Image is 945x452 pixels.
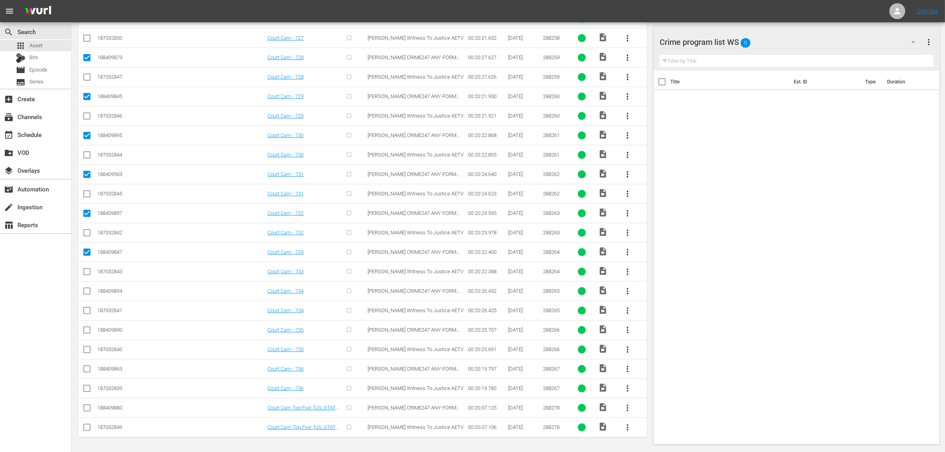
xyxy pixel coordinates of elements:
[468,288,506,294] div: 00:20:26.432
[368,171,460,183] span: [PERSON_NAME] CRIME247 ANY-FORM AETV
[618,243,637,262] button: more_vert
[268,54,304,60] a: Court Cam - 728
[97,191,135,197] div: 187032845
[268,405,340,417] a: Court Cam Top Five: [US_STATE] Moments
[618,418,637,437] button: more_vert
[468,249,506,255] div: 00:20:22.400
[97,93,135,99] div: 188409845
[618,379,637,398] button: more_vert
[368,307,464,313] span: [PERSON_NAME] Witness To Justice AETV
[598,149,608,159] span: Video
[543,191,560,197] span: 288262
[882,71,930,93] th: Duration
[598,169,608,178] span: Video
[508,288,541,294] div: [DATE]
[924,37,933,47] span: more_vert
[97,268,135,274] div: 187032843
[618,398,637,417] button: more_vert
[618,184,637,203] button: more_vert
[97,424,135,430] div: 187032849
[368,93,460,105] span: [PERSON_NAME] CRIME247 ANY-FORM AETV
[508,249,541,255] div: [DATE]
[623,247,632,257] span: more_vert
[5,6,14,16] span: menu
[368,288,460,300] span: [PERSON_NAME] CRIME247 ANY-FORM AETV
[268,327,304,333] a: Court Cam - 735
[598,305,608,315] span: Video
[508,424,541,430] div: [DATE]
[543,171,560,177] span: 288262
[623,150,632,160] span: more_vert
[508,152,541,158] div: [DATE]
[623,111,632,121] span: more_vert
[468,113,506,119] div: 00:20:21.921
[29,78,44,86] span: Series
[268,346,304,352] a: Court Cam - 735
[468,191,506,197] div: 00:20:24.623
[623,364,632,374] span: more_vert
[468,54,506,60] div: 00:20:27.627
[368,230,464,236] span: [PERSON_NAME] Witness To Justice AETV
[29,54,38,62] span: Bits
[623,384,632,393] span: more_vert
[543,268,560,274] span: 288264
[623,72,632,82] span: more_vert
[97,366,135,372] div: 188409863
[598,91,608,100] span: Video
[268,268,304,274] a: Court Cam - 733
[623,53,632,62] span: more_vert
[508,327,541,333] div: [DATE]
[368,327,460,339] span: [PERSON_NAME] CRIME247 ANY-FORM AETV
[268,249,304,255] a: Court Cam - 733
[16,65,25,75] span: Episode
[368,268,464,274] span: [PERSON_NAME] Witness To Justice AETV
[623,92,632,101] span: more_vert
[268,74,304,80] a: Court Cam - 728
[16,53,25,63] div: Bits
[368,249,460,261] span: [PERSON_NAME] CRIME247 ANY-FORM AETV
[268,366,304,372] a: Court Cam - 736
[618,145,637,164] button: more_vert
[618,359,637,379] button: more_vert
[618,340,637,359] button: more_vert
[268,132,304,138] a: Court Cam - 730
[623,306,632,315] span: more_vert
[368,210,460,222] span: [PERSON_NAME] CRIME247 ANY-FORM AETV
[618,68,637,87] button: more_vert
[623,267,632,276] span: more_vert
[543,385,560,391] span: 288267
[543,230,560,236] span: 288263
[97,249,135,255] div: 188409847
[97,327,135,333] div: 188409890
[468,307,506,313] div: 00:20:26.425
[623,228,632,238] span: more_vert
[29,42,42,50] span: Asset
[4,130,13,140] span: Schedule
[543,249,560,255] span: 288264
[268,171,304,177] a: Court Cam - 731
[623,170,632,179] span: more_vert
[623,403,632,413] span: more_vert
[543,54,560,60] span: 288259
[508,54,541,60] div: [DATE]
[16,77,25,87] span: Series
[97,35,135,41] div: 187032850
[468,74,506,80] div: 00:20:27.626
[4,148,13,158] span: VOD
[543,366,560,372] span: 288267
[468,385,506,391] div: 00:20:19.785
[368,152,464,158] span: [PERSON_NAME] Witness To Justice AETV
[468,93,506,99] div: 00:20:21.930
[468,152,506,158] div: 00:20:22.855
[623,286,632,296] span: more_vert
[268,113,304,119] a: Court Cam - 729
[268,385,304,391] a: Court Cam - 736
[543,405,560,411] span: 288278
[598,110,608,120] span: Video
[508,385,541,391] div: [DATE]
[543,152,560,158] span: 288261
[508,171,541,177] div: [DATE]
[598,383,608,392] span: Video
[618,282,637,301] button: more_vert
[368,346,464,352] span: [PERSON_NAME] Witness To Justice AETV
